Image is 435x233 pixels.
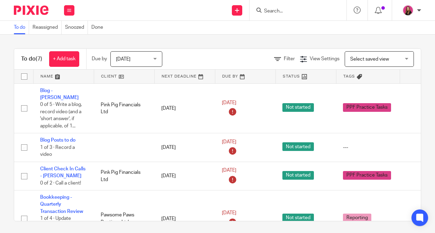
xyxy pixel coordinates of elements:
[343,144,393,151] div: ---
[91,21,107,34] a: Done
[343,103,391,112] span: PPF Practice Tasks
[94,83,154,133] td: Pink Pig Financials Ltd
[154,83,215,133] td: [DATE]
[40,88,79,100] a: Blog - [PERSON_NAME]
[263,8,326,15] input: Search
[14,21,29,34] a: To do
[343,171,391,180] span: PPF Practice Tasks
[402,5,414,16] img: 17.png
[40,167,85,178] a: Client Check In Calls - [PERSON_NAME]
[282,103,314,112] span: Not started
[92,55,107,62] p: Due by
[282,142,314,151] span: Not started
[154,133,215,162] td: [DATE]
[40,138,75,143] a: Blog Posts to do
[282,171,314,180] span: Not started
[350,57,389,62] span: Select saved view
[94,162,154,190] td: Pink Pig Financials Ltd
[343,74,355,78] span: Tags
[36,56,42,62] span: (7)
[40,145,75,157] span: 1 of 3 · Record a video
[33,21,62,34] a: Reassigned
[65,21,88,34] a: Snoozed
[49,51,79,67] a: + Add task
[40,195,83,214] a: Bookkeeping - Quarterly Transaction Review
[282,214,314,222] span: Not started
[343,214,371,222] span: Reporting
[21,55,42,63] h1: To do
[40,181,81,186] span: 0 of 2 · Call a client!
[284,56,295,61] span: Filter
[222,140,236,144] span: [DATE]
[222,168,236,173] span: [DATE]
[14,6,48,15] img: Pixie
[222,211,236,216] span: [DATE]
[154,162,215,190] td: [DATE]
[40,102,82,128] span: 0 of 5 · Write a blog, record video (and a 'short answer', if applicable, of 1...
[310,56,339,61] span: View Settings
[116,57,130,62] span: [DATE]
[222,100,236,105] span: [DATE]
